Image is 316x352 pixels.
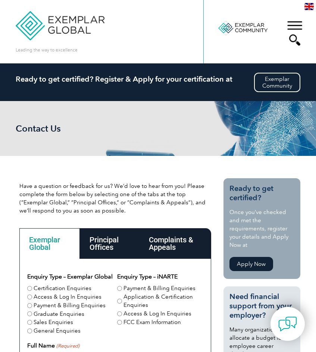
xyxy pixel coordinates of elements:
[19,182,211,215] p: Have a question or feedback for us? We’d love to hear from you! Please complete the form below by...
[34,318,73,327] label: Sales Enquiries
[34,327,81,335] label: General Enquiries
[27,272,113,281] legend: Enquiry Type – Exemplar Global
[229,257,273,271] a: Apply Now
[123,284,195,293] label: Payment & Billing Enquiries
[229,208,294,249] p: Once you’ve checked and met the requirements, register your details and Apply Now at
[304,3,314,10] img: en
[229,292,294,320] h3: Need financial support from your employer?
[56,342,79,350] span: (Required)
[16,123,128,133] h1: Contact Us
[139,228,211,259] div: Complaints & Appeals
[16,75,300,84] h2: Ready to get certified? Register & Apply for your certification at
[34,284,91,293] label: Certification Enquiries
[34,293,101,301] label: Access & Log In Enquiries
[117,272,178,281] legend: Enquiry Type – iNARTE
[80,228,139,259] div: Principal Offices
[34,310,84,318] label: Graduate Enquiries
[19,228,79,259] div: Exemplar Global
[254,73,300,92] a: ExemplarCommunity
[16,46,78,54] p: Leading the way to excellence
[123,309,191,318] label: Access & Log In Enquiries
[123,293,198,309] label: Application & Certification Enquiries
[27,341,79,350] label: Full Name
[229,184,294,202] h3: Ready to get certified?
[123,318,181,327] label: FCC Exam Information
[34,301,106,310] label: Payment & Billing Enquiries
[278,315,297,333] img: contact-chat.png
